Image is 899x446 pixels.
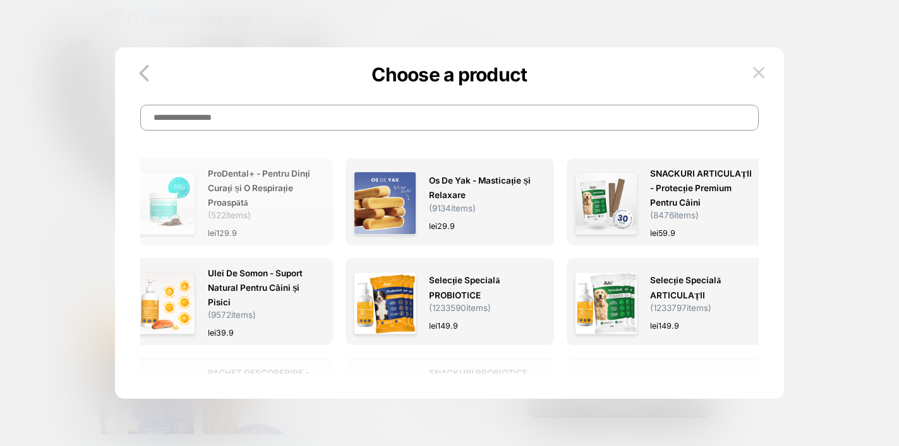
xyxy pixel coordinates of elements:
[354,272,416,334] img: Selectie-speciala-PROBIOTICE-Woofylab.png
[650,273,754,302] span: Selecție specială ARTICULAȚII
[575,372,637,434] img: snackuri-probiotice-woofy.jpg
[429,203,476,213] span: ( 9134 items)
[354,172,416,234] img: os-yak-woofy-lab.jpg
[69,161,172,175] button: View order confirmation ›
[429,273,533,302] span: Selecție specială PROBIOTICE
[429,220,455,233] span: lei 29.9
[74,163,167,173] span: View order confirmation ›
[429,173,533,202] span: Os de Yak - Masticație și relaxare
[354,372,416,434] img: snackuri-probiotice-woofylab.jpg
[575,272,637,334] img: Selectie-speciala-ARTICULATII.png
[650,210,699,220] span: ( 8476 items)
[650,303,711,313] span: ( 1233797 items)
[115,63,783,86] p: Choose a product
[429,319,458,332] span: lei 149.9
[429,303,491,313] span: ( 1233590 items)
[650,167,754,210] span: SNACKURI ARTICULAȚII - Protecție premium pentru câini
[650,226,675,240] span: lei 59.9
[429,366,533,409] span: SNACKURI PROBIOTICE - Supliment digestiv premium pentru câini
[650,319,679,332] span: lei 149.9
[575,172,637,235] img: snackuri_articula_ii-woofylab.png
